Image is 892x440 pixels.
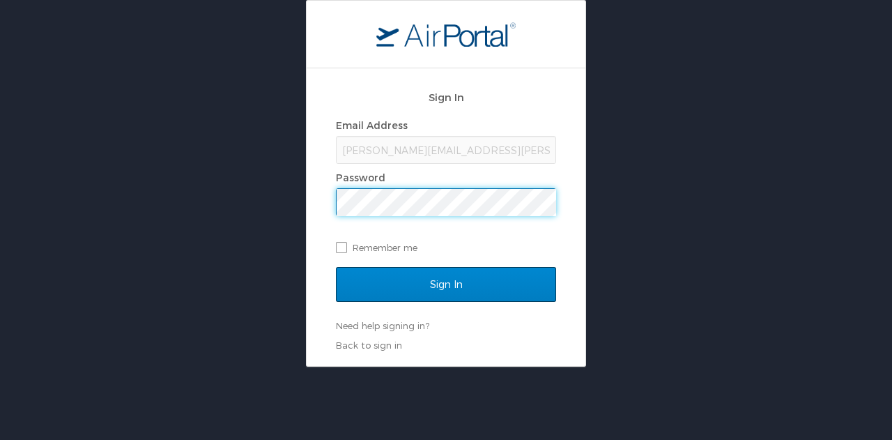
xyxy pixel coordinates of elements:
[336,172,385,183] label: Password
[336,119,408,131] label: Email Address
[376,22,516,47] img: logo
[336,320,429,331] a: Need help signing in?
[336,237,556,258] label: Remember me
[336,340,402,351] a: Back to sign in
[336,89,556,105] h2: Sign In
[336,267,556,302] input: Sign In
